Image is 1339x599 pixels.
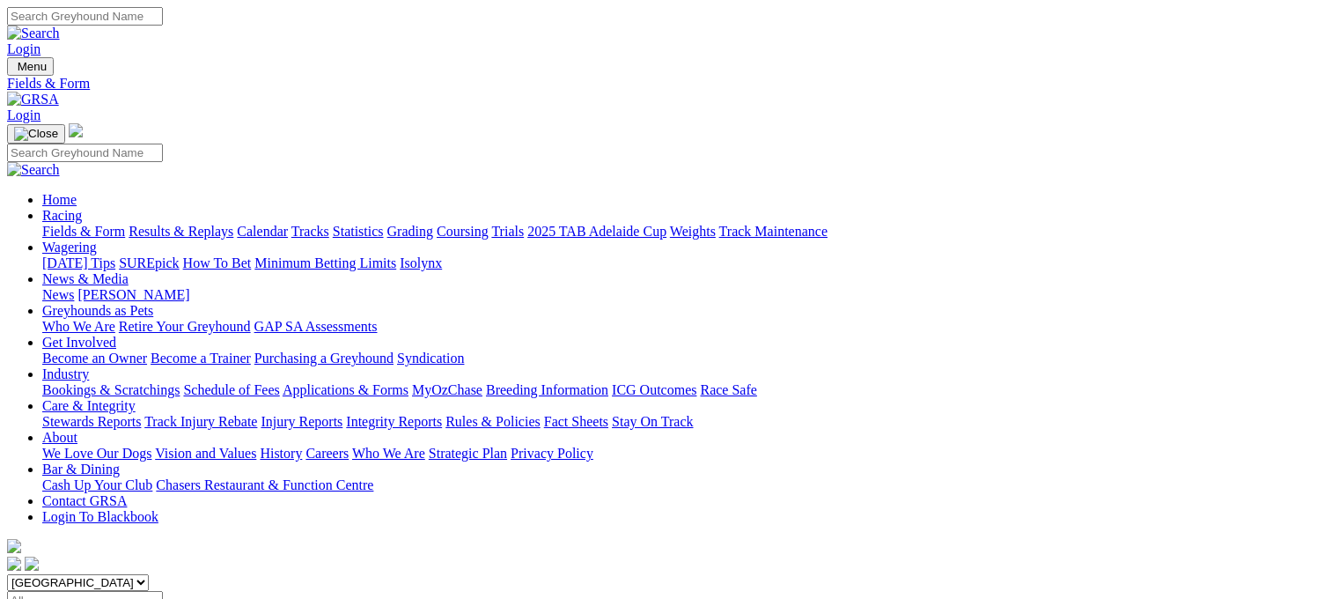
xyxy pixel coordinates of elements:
[7,57,54,76] button: Toggle navigation
[69,123,83,137] img: logo-grsa-white.png
[7,162,60,178] img: Search
[42,382,180,397] a: Bookings & Scratchings
[42,208,82,223] a: Racing
[719,224,828,239] a: Track Maintenance
[42,303,153,318] a: Greyhounds as Pets
[42,319,1332,335] div: Greyhounds as Pets
[7,7,163,26] input: Search
[527,224,666,239] a: 2025 TAB Adelaide Cup
[42,335,116,350] a: Get Involved
[612,414,693,429] a: Stay On Track
[305,446,349,461] a: Careers
[151,351,251,366] a: Become a Trainer
[7,124,65,144] button: Toggle navigation
[42,430,77,445] a: About
[42,255,1332,271] div: Wagering
[254,255,396,270] a: Minimum Betting Limits
[42,414,141,429] a: Stewards Reports
[42,493,127,508] a: Contact GRSA
[42,446,151,461] a: We Love Our Dogs
[486,382,608,397] a: Breeding Information
[42,509,158,524] a: Login To Blackbook
[183,382,279,397] a: Schedule of Fees
[283,382,408,397] a: Applications & Forms
[42,271,129,286] a: News & Media
[14,127,58,141] img: Close
[119,319,251,334] a: Retire Your Greyhound
[119,255,179,270] a: SUREpick
[237,224,288,239] a: Calendar
[7,41,40,56] a: Login
[670,224,716,239] a: Weights
[260,446,302,461] a: History
[42,224,125,239] a: Fields & Form
[42,224,1332,240] div: Racing
[445,414,541,429] a: Rules & Policies
[25,557,39,571] img: twitter.svg
[7,539,21,553] img: logo-grsa-white.png
[42,287,74,302] a: News
[42,319,115,334] a: Who We Are
[429,446,507,461] a: Strategic Plan
[183,255,252,270] a: How To Bet
[129,224,233,239] a: Results & Replays
[155,446,256,461] a: Vision and Values
[7,557,21,571] img: facebook.svg
[77,287,189,302] a: [PERSON_NAME]
[42,477,152,492] a: Cash Up Your Club
[42,462,120,477] a: Bar & Dining
[352,446,425,461] a: Who We Are
[42,414,1332,430] div: Care & Integrity
[7,76,1332,92] a: Fields & Form
[387,224,433,239] a: Grading
[42,366,89,381] a: Industry
[254,319,378,334] a: GAP SA Assessments
[261,414,342,429] a: Injury Reports
[700,382,756,397] a: Race Safe
[42,351,1332,366] div: Get Involved
[397,351,464,366] a: Syndication
[42,446,1332,462] div: About
[346,414,442,429] a: Integrity Reports
[42,255,115,270] a: [DATE] Tips
[544,414,608,429] a: Fact Sheets
[400,255,442,270] a: Isolynx
[42,382,1332,398] div: Industry
[612,382,696,397] a: ICG Outcomes
[7,92,59,107] img: GRSA
[333,224,384,239] a: Statistics
[7,107,40,122] a: Login
[18,60,47,73] span: Menu
[437,224,489,239] a: Coursing
[42,351,147,366] a: Become an Owner
[7,26,60,41] img: Search
[42,477,1332,493] div: Bar & Dining
[42,240,97,255] a: Wagering
[412,382,482,397] a: MyOzChase
[291,224,329,239] a: Tracks
[7,144,163,162] input: Search
[144,414,257,429] a: Track Injury Rebate
[491,224,524,239] a: Trials
[511,446,593,461] a: Privacy Policy
[156,477,373,492] a: Chasers Restaurant & Function Centre
[42,192,77,207] a: Home
[254,351,394,366] a: Purchasing a Greyhound
[42,287,1332,303] div: News & Media
[42,398,136,413] a: Care & Integrity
